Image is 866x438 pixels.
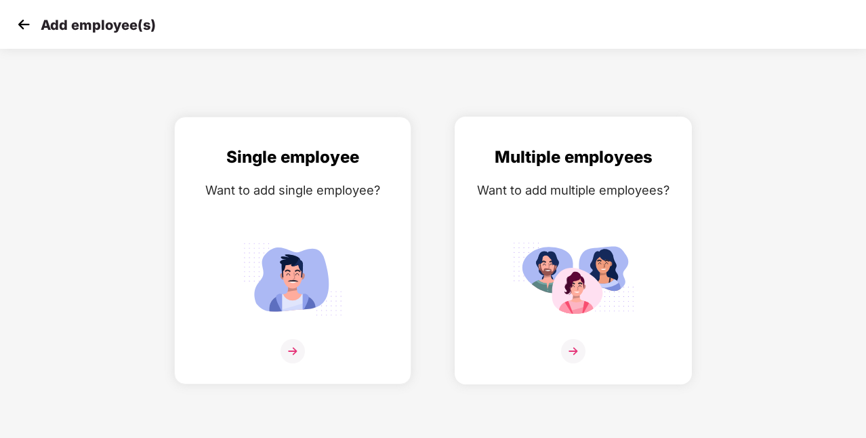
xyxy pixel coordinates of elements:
[561,339,585,363] img: svg+xml;base64,PHN2ZyB4bWxucz0iaHR0cDovL3d3dy53My5vcmcvMjAwMC9zdmciIHdpZHRoPSIzNiIgaGVpZ2h0PSIzNi...
[512,237,634,321] img: svg+xml;base64,PHN2ZyB4bWxucz0iaHR0cDovL3d3dy53My5vcmcvMjAwMC9zdmciIGlkPSJNdWx0aXBsZV9lbXBsb3llZS...
[281,339,305,363] img: svg+xml;base64,PHN2ZyB4bWxucz0iaHR0cDovL3d3dy53My5vcmcvMjAwMC9zdmciIHdpZHRoPSIzNiIgaGVpZ2h0PSIzNi...
[469,144,678,170] div: Multiple employees
[41,17,156,33] p: Add employee(s)
[232,237,354,321] img: svg+xml;base64,PHN2ZyB4bWxucz0iaHR0cDovL3d3dy53My5vcmcvMjAwMC9zdmciIGlkPSJTaW5nbGVfZW1wbG95ZWUiIH...
[14,14,34,35] img: svg+xml;base64,PHN2ZyB4bWxucz0iaHR0cDovL3d3dy53My5vcmcvMjAwMC9zdmciIHdpZHRoPSIzMCIgaGVpZ2h0PSIzMC...
[188,144,397,170] div: Single employee
[188,180,397,200] div: Want to add single employee?
[469,180,678,200] div: Want to add multiple employees?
